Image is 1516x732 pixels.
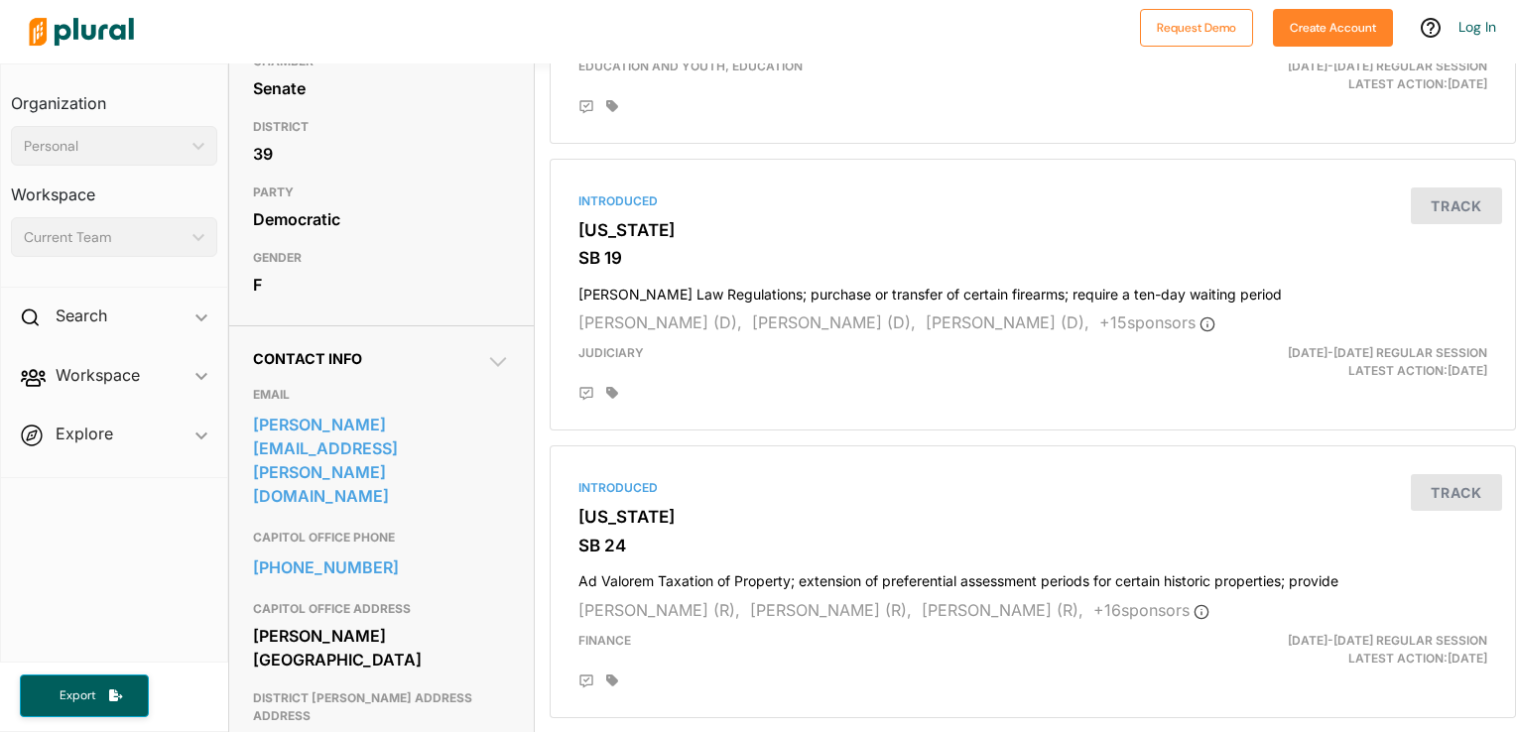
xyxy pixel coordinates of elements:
h3: SB 24 [578,536,1487,555]
h3: EMAIL [253,383,511,407]
span: + 16 sponsor s [1093,600,1209,620]
a: Log In [1458,18,1496,36]
button: Request Demo [1140,9,1253,47]
h3: SB 19 [578,248,1487,268]
h3: [US_STATE] [578,507,1487,527]
span: [DATE]-[DATE] Regular Session [1288,59,1487,73]
span: Finance [578,633,631,648]
div: Latest Action: [DATE] [1190,58,1502,93]
h4: Ad Valorem Taxation of Property; extension of preferential assessment periods for certain histori... [578,563,1487,590]
h3: CAPITOL OFFICE PHONE [253,526,511,549]
span: Contact Info [253,350,362,367]
h3: [US_STATE] [578,220,1487,240]
h3: DISTRICT [PERSON_NAME] ADDRESS ADDRESS [253,686,511,728]
div: Senate [253,73,511,103]
div: Personal [24,136,185,157]
button: Export [20,674,149,717]
div: Add tags [606,386,618,400]
div: Latest Action: [DATE] [1190,632,1502,668]
div: Add tags [606,99,618,113]
div: Introduced [578,479,1487,497]
button: Track [1411,187,1502,224]
button: Track [1411,474,1502,511]
div: Current Team [24,227,185,248]
span: Education and Youth, Education [578,59,803,73]
span: + 15 sponsor s [1099,312,1215,332]
span: Export [46,687,109,704]
span: [PERSON_NAME] (R), [922,600,1083,620]
span: [PERSON_NAME] (R), [750,600,912,620]
a: [PERSON_NAME][EMAIL_ADDRESS][PERSON_NAME][DOMAIN_NAME] [253,410,511,511]
span: [PERSON_NAME] (D), [752,312,916,332]
h3: GENDER [253,246,511,270]
div: Add Position Statement [578,386,594,402]
div: F [253,270,511,300]
div: Add Position Statement [578,99,594,115]
span: [PERSON_NAME] (R), [578,600,740,620]
h3: PARTY [253,181,511,204]
div: Latest Action: [DATE] [1190,344,1502,380]
h3: DISTRICT [253,115,511,139]
span: [DATE]-[DATE] Regular Session [1288,345,1487,360]
span: [PERSON_NAME] (D), [578,312,742,332]
span: [PERSON_NAME] (D), [926,312,1089,332]
a: Request Demo [1140,16,1253,37]
span: Judiciary [578,345,644,360]
div: [PERSON_NAME][GEOGRAPHIC_DATA] [253,621,511,674]
button: Create Account [1273,9,1393,47]
div: Introduced [578,192,1487,210]
a: [PHONE_NUMBER] [253,552,511,582]
div: 39 [253,139,511,169]
div: Add tags [606,673,618,687]
div: Democratic [253,204,511,234]
h4: [PERSON_NAME] Law Regulations; purchase or transfer of certain firearms; require a ten-day waitin... [578,277,1487,304]
span: [DATE]-[DATE] Regular Session [1288,633,1487,648]
h3: CAPITOL OFFICE ADDRESS [253,597,511,621]
h2: Search [56,305,107,326]
a: Create Account [1273,16,1393,37]
h3: Workspace [11,166,217,209]
div: Add Position Statement [578,673,594,689]
h3: Organization [11,74,217,118]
